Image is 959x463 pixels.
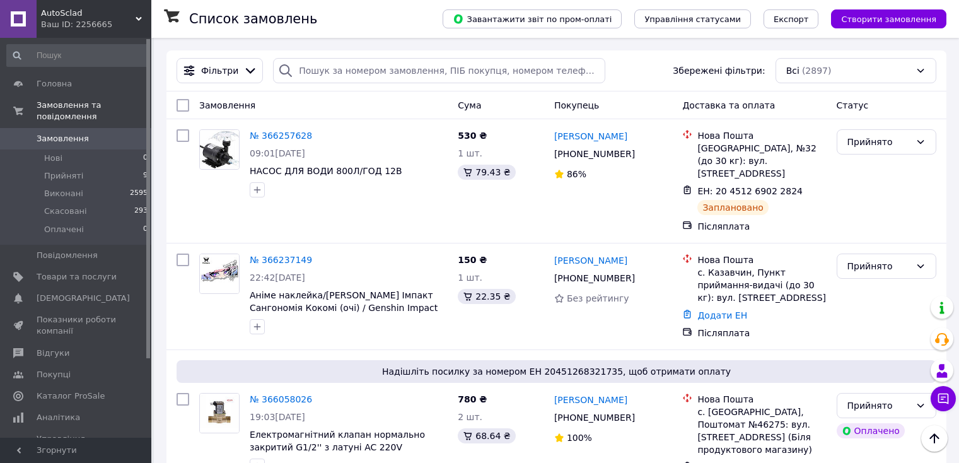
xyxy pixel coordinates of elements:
[44,153,62,164] span: Нові
[37,369,71,380] span: Покупці
[250,430,425,452] a: Електромагнітний клапан нормально закритий G1/2'' з латуні AC 220V
[443,9,622,28] button: Завантажити звіт по пром-оплаті
[931,386,956,411] button: Чат з покупцем
[199,129,240,170] a: Фото товару
[273,58,605,83] input: Пошук за номером замовлення, ПІБ покупця, номером телефону, Email, номером накладної
[697,406,826,456] div: с. [GEOGRAPHIC_DATA], Поштомат №46275: вул. [STREET_ADDRESS] (Біля продуктового магазину)
[458,273,482,283] span: 1 шт.
[921,425,948,452] button: Наверх
[44,206,87,217] span: Скасовані
[37,348,69,359] span: Відгуки
[458,165,515,180] div: 79.43 ₴
[37,133,89,144] span: Замовлення
[143,170,148,182] span: 9
[130,188,148,199] span: 2595
[567,433,592,443] span: 100%
[41,8,136,19] span: AutoSclad
[44,170,83,182] span: Прийняті
[41,19,151,30] div: Ваш ID: 2256665
[37,314,117,337] span: Показники роботи компанії
[37,293,130,304] span: [DEMOGRAPHIC_DATA]
[697,200,769,215] div: Заплановано
[37,271,117,283] span: Товари та послуги
[831,9,946,28] button: Створити замовлення
[697,186,803,196] span: ЕН: 20 4512 6902 2824
[847,135,910,149] div: Прийнято
[37,412,80,423] span: Аналітика
[458,100,481,110] span: Cума
[143,224,148,235] span: 0
[554,254,627,267] a: [PERSON_NAME]
[837,423,905,438] div: Оплачено
[250,131,312,141] a: № 366257628
[673,64,765,77] span: Збережені фільтри:
[697,310,747,320] a: Додати ЕН
[199,100,255,110] span: Замовлення
[250,273,305,283] span: 22:42[DATE]
[182,365,931,378] span: Надішліть посилку за номером ЕН 20451268321735, щоб отримати оплату
[250,412,305,422] span: 19:03[DATE]
[250,148,305,158] span: 09:01[DATE]
[764,9,819,28] button: Експорт
[458,131,487,141] span: 530 ₴
[199,254,240,294] a: Фото товару
[458,428,515,443] div: 68.64 ₴
[6,44,149,67] input: Пошук
[697,254,826,266] div: Нова Пошта
[554,130,627,143] a: [PERSON_NAME]
[200,130,239,169] img: Фото товару
[818,13,946,23] a: Створити замовлення
[199,393,240,433] a: Фото товару
[37,100,151,122] span: Замовлення та повідомлення
[552,409,637,426] div: [PHONE_NUMBER]
[44,188,83,199] span: Виконані
[682,100,775,110] span: Доставка та оплата
[458,255,487,265] span: 150 ₴
[552,145,637,163] div: [PHONE_NUMBER]
[201,64,238,77] span: Фільтри
[786,64,799,77] span: Всі
[458,148,482,158] span: 1 шт.
[200,394,239,433] img: Фото товару
[567,293,629,303] span: Без рейтингу
[37,78,72,90] span: Головна
[697,393,826,406] div: Нова Пошта
[554,394,627,406] a: [PERSON_NAME]
[554,100,599,110] span: Покупець
[837,100,869,110] span: Статус
[458,412,482,422] span: 2 шт.
[189,11,317,26] h1: Список замовлень
[250,290,438,325] a: Аніме наклейка/[PERSON_NAME] Імпакт Сангономія Кокомі (очі) / Genshin Impact Sangonomiya Kokomi
[143,153,148,164] span: 0
[458,289,515,304] div: 22.35 ₴
[458,394,487,404] span: 780 ₴
[250,255,312,265] a: № 366237149
[37,250,98,261] span: Повідомлення
[644,15,741,24] span: Управління статусами
[697,129,826,142] div: Нова Пошта
[697,142,826,180] div: [GEOGRAPHIC_DATA], №32 (до 30 кг): вул. [STREET_ADDRESS]
[250,394,312,404] a: № 366058026
[697,266,826,304] div: с. Казавчин, Пункт приймання-видачі (до 30 кг): вул. [STREET_ADDRESS]
[634,9,751,28] button: Управління статусами
[453,13,612,25] span: Завантажити звіт по пром-оплаті
[37,433,117,456] span: Управління сайтом
[802,66,832,76] span: (2897)
[200,254,239,293] img: Фото товару
[841,15,936,24] span: Створити замовлення
[774,15,809,24] span: Експорт
[567,169,586,179] span: 86%
[847,399,910,413] div: Прийнято
[697,220,826,233] div: Післяплата
[134,206,148,217] span: 293
[552,269,637,287] div: [PHONE_NUMBER]
[44,224,84,235] span: Оплачені
[37,390,105,402] span: Каталог ProSale
[847,259,910,273] div: Прийнято
[250,166,402,176] a: НАСОС ДЛЯ ВОДИ 800Л/ГОД 12В
[697,327,826,339] div: Післяплата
